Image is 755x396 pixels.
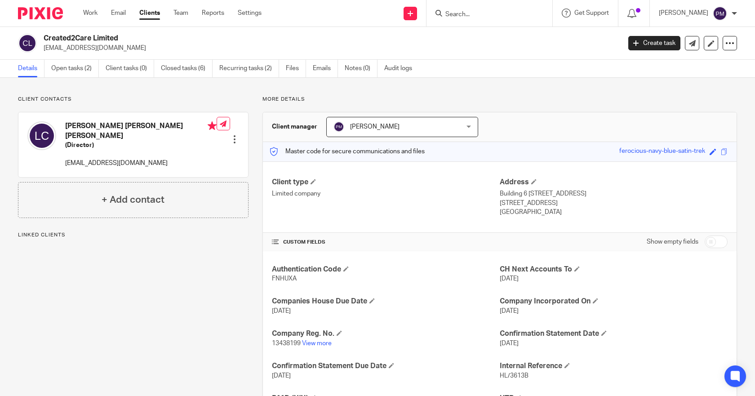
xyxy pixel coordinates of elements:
[647,237,698,246] label: Show empty fields
[111,9,126,18] a: Email
[270,147,425,156] p: Master code for secure communications and files
[500,361,728,371] h4: Internal Reference
[272,340,301,347] span: 13438199
[65,141,217,150] h5: (Director)
[500,329,728,338] h4: Confirmation Statement Date
[500,308,519,314] span: [DATE]
[272,122,317,131] h3: Client manager
[238,9,262,18] a: Settings
[500,178,728,187] h4: Address
[44,44,615,53] p: [EMAIL_ADDRESS][DOMAIN_NAME]
[333,121,344,132] img: svg%3E
[500,199,728,208] p: [STREET_ADDRESS]
[628,36,680,50] a: Create task
[139,9,160,18] a: Clients
[18,60,44,77] a: Details
[83,9,98,18] a: Work
[500,208,728,217] p: [GEOGRAPHIC_DATA]
[272,276,297,282] span: FNHUXA
[272,189,500,198] p: Limited company
[345,60,377,77] a: Notes (0)
[500,297,728,306] h4: Company Incorporated On
[500,189,728,198] p: Building 6 [STREET_ADDRESS]
[173,9,188,18] a: Team
[262,96,737,103] p: More details
[106,60,154,77] a: Client tasks (0)
[18,96,249,103] p: Client contacts
[51,60,99,77] a: Open tasks (2)
[500,265,728,274] h4: CH Next Accounts To
[18,7,63,19] img: Pixie
[272,265,500,274] h4: Authentication Code
[272,361,500,371] h4: Confirmation Statement Due Date
[27,121,56,150] img: svg%3E
[500,276,519,282] span: [DATE]
[65,121,217,141] h4: [PERSON_NAME] [PERSON_NAME] [PERSON_NAME]
[302,340,332,347] a: View more
[102,193,164,207] h4: + Add contact
[18,231,249,239] p: Linked clients
[350,124,400,130] span: [PERSON_NAME]
[18,34,37,53] img: svg%3E
[500,340,519,347] span: [DATE]
[202,9,224,18] a: Reports
[65,159,217,168] p: [EMAIL_ADDRESS][DOMAIN_NAME]
[313,60,338,77] a: Emails
[44,34,501,43] h2: Created2Care Limited
[444,11,525,19] input: Search
[208,121,217,130] i: Primary
[272,297,500,306] h4: Companies House Due Date
[272,373,291,379] span: [DATE]
[272,178,500,187] h4: Client type
[272,308,291,314] span: [DATE]
[500,373,528,379] span: HL/3613B
[659,9,708,18] p: [PERSON_NAME]
[574,10,609,16] span: Get Support
[384,60,419,77] a: Audit logs
[272,329,500,338] h4: Company Reg. No.
[619,147,705,157] div: ferocious-navy-blue-satin-trek
[219,60,279,77] a: Recurring tasks (2)
[713,6,727,21] img: svg%3E
[272,239,500,246] h4: CUSTOM FIELDS
[161,60,213,77] a: Closed tasks (6)
[286,60,306,77] a: Files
